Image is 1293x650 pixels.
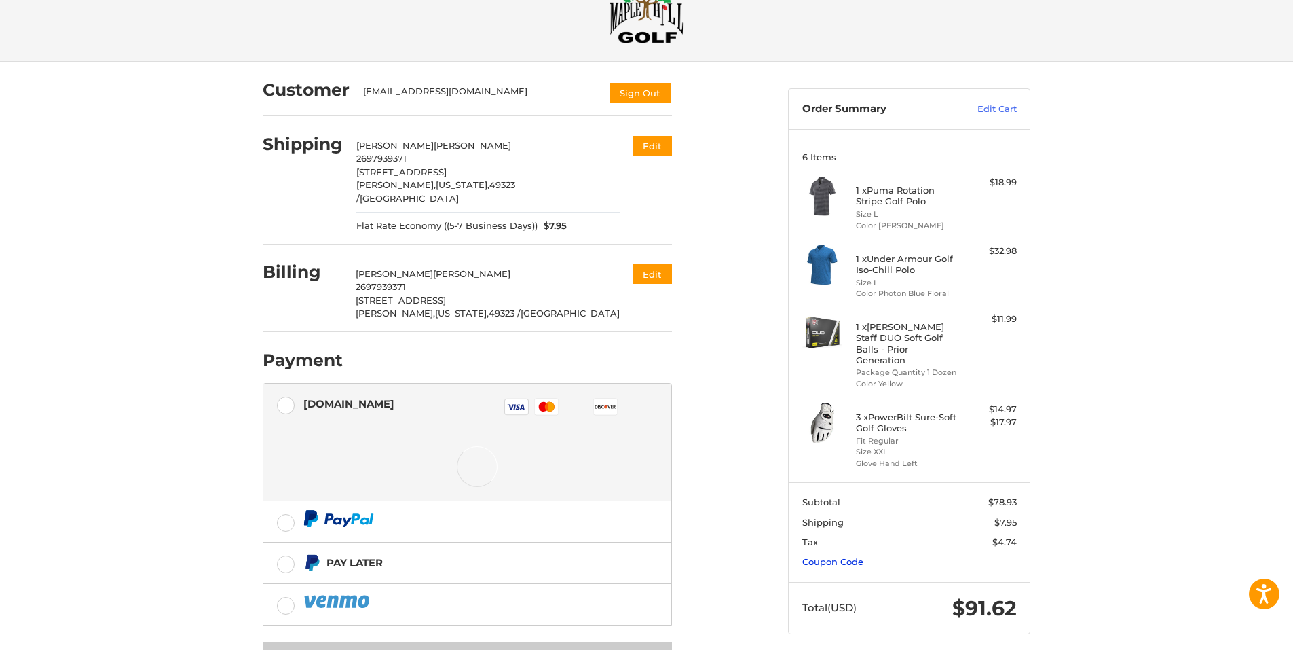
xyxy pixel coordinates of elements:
[435,308,489,319] span: [US_STATE],
[963,176,1017,189] div: $18.99
[263,79,350,101] h2: Customer
[856,321,960,365] h4: 1 x [PERSON_NAME] Staff DUO Soft Golf Balls - Prior Generation
[538,219,567,233] span: $7.95
[856,277,960,289] li: Size L
[433,268,510,279] span: [PERSON_NAME]
[360,193,459,204] span: [GEOGRAPHIC_DATA]
[303,510,374,527] img: PayPal icon
[356,295,446,306] span: [STREET_ADDRESS]
[856,435,960,447] li: Fit Regular
[489,308,521,319] span: 49323 /
[992,537,1017,547] span: $4.74
[856,412,960,434] h4: 3 x PowerBilt Sure-Soft Golf Gloves
[802,556,863,567] a: Coupon Code
[802,496,840,507] span: Subtotal
[436,179,489,190] span: [US_STATE],
[963,403,1017,416] div: $14.97
[521,308,620,319] span: [GEOGRAPHIC_DATA]
[856,185,960,207] h4: 1 x Puma Rotation Stripe Golf Polo
[802,151,1017,162] h3: 6 Items
[363,85,595,104] div: [EMAIL_ADDRESS][DOMAIN_NAME]
[263,134,343,155] h2: Shipping
[802,537,818,547] span: Tax
[326,552,383,574] div: Pay Later
[948,103,1017,116] a: Edit Cart
[356,179,436,190] span: [PERSON_NAME],
[963,312,1017,326] div: $11.99
[963,416,1017,429] div: $17.97
[988,496,1017,507] span: $78.93
[608,82,672,104] button: Sign Out
[994,517,1017,528] span: $7.95
[356,219,538,233] span: Flat Rate Economy ((5-7 Business Days))
[434,140,511,151] span: [PERSON_NAME]
[856,253,960,276] h4: 1 x Under Armour Golf Iso-Chill Polo
[356,166,447,177] span: [STREET_ADDRESS]
[356,281,406,292] span: 2697939371
[856,367,960,378] li: Package Quantity 1 Dozen
[856,220,960,232] li: Color [PERSON_NAME]
[356,268,433,279] span: [PERSON_NAME]
[633,264,672,284] button: Edit
[952,596,1017,621] span: $91.62
[856,209,960,220] li: Size L
[963,245,1017,258] div: $32.98
[356,153,407,164] span: 2697939371
[802,517,844,528] span: Shipping
[263,350,343,371] h2: Payment
[856,446,960,458] li: Size XXL
[802,601,857,614] span: Total (USD)
[856,288,960,300] li: Color Photon Blue Floral
[1181,613,1293,650] iframe: Google Customer Reviews
[633,136,672,156] button: Edit
[303,554,320,571] img: Pay Later icon
[856,458,960,469] li: Glove Hand Left
[802,103,948,116] h3: Order Summary
[303,393,394,415] div: [DOMAIN_NAME]
[356,140,434,151] span: [PERSON_NAME]
[356,179,515,204] span: 49323 /
[356,308,435,319] span: [PERSON_NAME],
[856,378,960,390] li: Color Yellow
[263,261,342,283] h2: Billing
[303,593,373,610] img: PayPal icon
